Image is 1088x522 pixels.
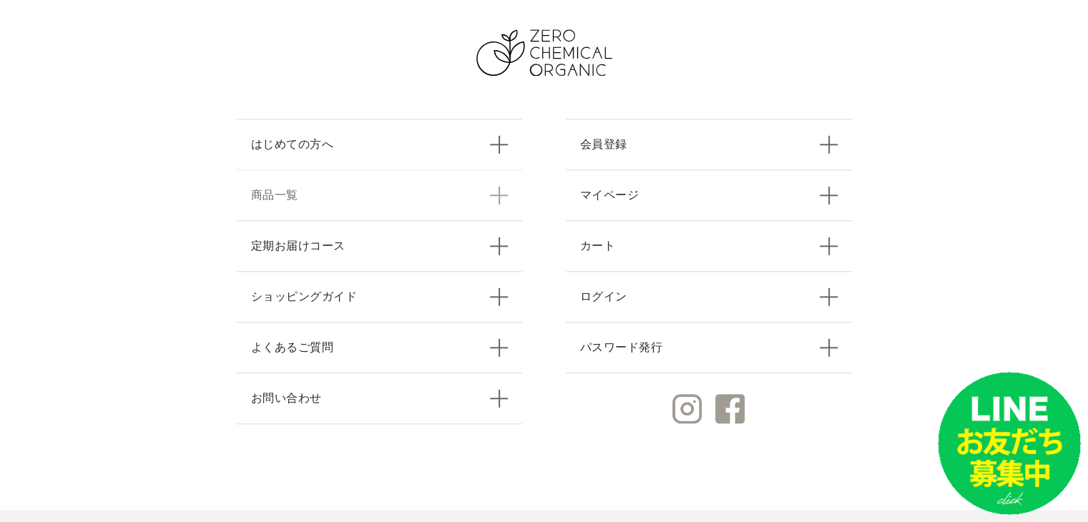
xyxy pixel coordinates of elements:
[566,271,852,322] a: ログイン
[476,29,612,76] img: ZERO CHEMICAL ORGANIC
[237,119,523,169] a: はじめての方へ
[715,394,745,423] img: Facebook
[237,220,523,271] a: 定期お届けコース
[566,169,852,220] a: マイページ
[237,373,523,424] a: お問い合わせ
[566,119,852,169] a: 会員登録
[566,322,852,373] a: パスワード発行
[237,322,523,373] a: よくあるご質問
[672,394,702,423] img: Instagram
[938,372,1081,515] img: small_line.png
[237,271,523,322] a: ショッピングガイド
[566,220,852,271] a: カート
[237,169,523,220] a: 商品一覧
